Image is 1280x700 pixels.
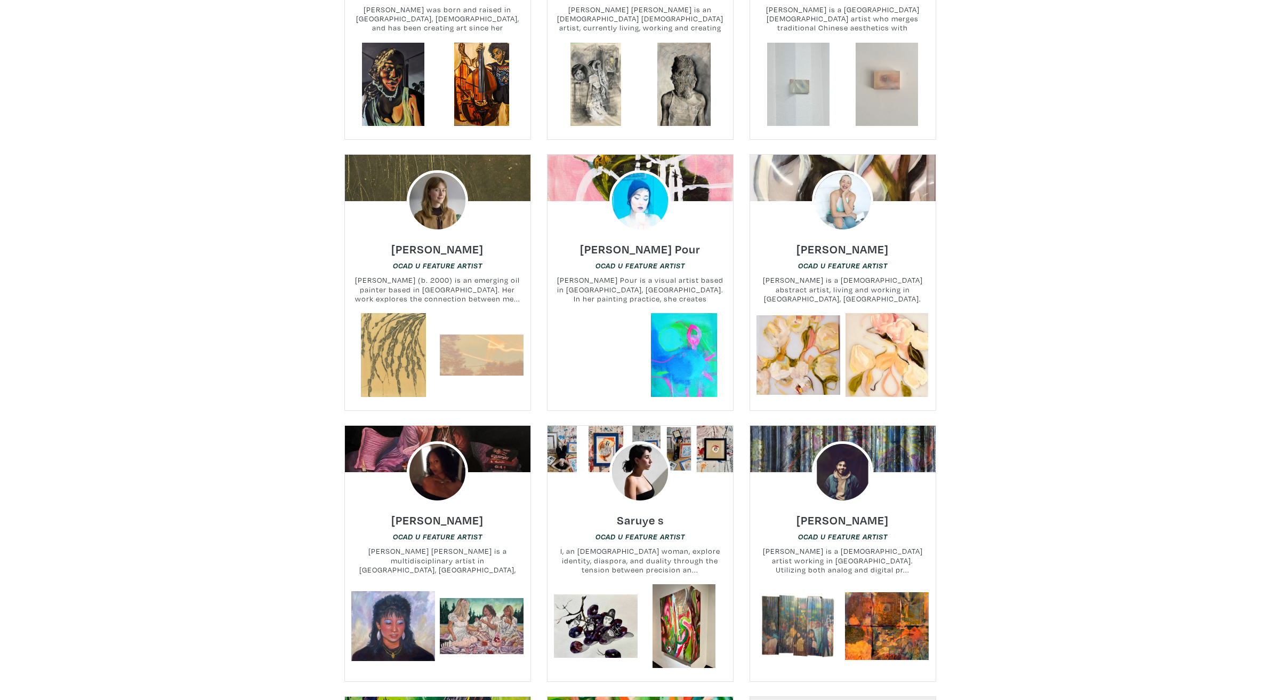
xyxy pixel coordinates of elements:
[548,5,733,33] small: [PERSON_NAME] [PERSON_NAME] is an [DEMOGRAPHIC_DATA] [DEMOGRAPHIC_DATA] artist, currently living,...
[391,239,484,251] a: [PERSON_NAME]
[407,441,469,503] img: phpThumb.php
[580,239,701,251] a: [PERSON_NAME] Pour
[617,510,664,522] a: Saruye s
[548,546,733,575] small: I, an [DEMOGRAPHIC_DATA] woman, explore identity, diaspora, and duality through the tension betwe...
[812,441,874,503] img: phpThumb.php
[798,532,888,541] em: OCAD U Feature Artist
[345,546,530,575] small: [PERSON_NAME] [PERSON_NAME] is a multidisciplinary artist in [GEOGRAPHIC_DATA], [GEOGRAPHIC_DATA]...
[548,275,733,304] small: [PERSON_NAME] Pour is a visual artist based in [GEOGRAPHIC_DATA], [GEOGRAPHIC_DATA]. In her paint...
[617,513,664,527] h6: Saruye s
[796,242,889,256] h6: [PERSON_NAME]
[798,531,888,542] a: OCAD U Feature Artist
[393,260,482,271] a: OCAD U Feature Artist
[595,260,685,271] a: OCAD U Feature Artist
[750,5,936,33] small: [PERSON_NAME] is a [GEOGRAPHIC_DATA][DEMOGRAPHIC_DATA] artist who merges traditional Chinese aest...
[580,242,701,256] h6: [PERSON_NAME] Pour
[609,170,671,232] img: phpThumb.php
[345,275,530,304] small: [PERSON_NAME] (b. 2000) is an emerging oil painter based in [GEOGRAPHIC_DATA]. Her work explores ...
[595,532,685,541] em: OCAD U Feature Artist
[609,441,671,503] img: phpThumb.php
[391,513,484,527] h6: [PERSON_NAME]
[812,170,874,232] img: phpThumb.php
[595,261,685,270] em: OCAD U Feature Artist
[407,170,469,232] img: phpThumb.php
[750,546,936,575] small: [PERSON_NAME] is a [DEMOGRAPHIC_DATA] artist working in [GEOGRAPHIC_DATA]. Utilizing both analog ...
[393,531,482,542] a: OCAD U Feature Artist
[393,261,482,270] em: OCAD U Feature Artist
[796,510,889,522] a: [PERSON_NAME]
[345,5,530,33] small: [PERSON_NAME] was born and raised in [GEOGRAPHIC_DATA], [DEMOGRAPHIC_DATA], and has been creating...
[393,532,482,541] em: OCAD U Feature Artist
[796,239,889,251] a: [PERSON_NAME]
[595,531,685,542] a: OCAD U Feature Artist
[796,513,889,527] h6: [PERSON_NAME]
[750,275,936,304] small: [PERSON_NAME] is a [DEMOGRAPHIC_DATA] abstract artist, living and working in [GEOGRAPHIC_DATA], [...
[798,260,888,271] a: OCAD U Feature Artist
[798,261,888,270] em: OCAD U Feature Artist
[391,510,484,522] a: [PERSON_NAME]
[391,242,484,256] h6: [PERSON_NAME]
